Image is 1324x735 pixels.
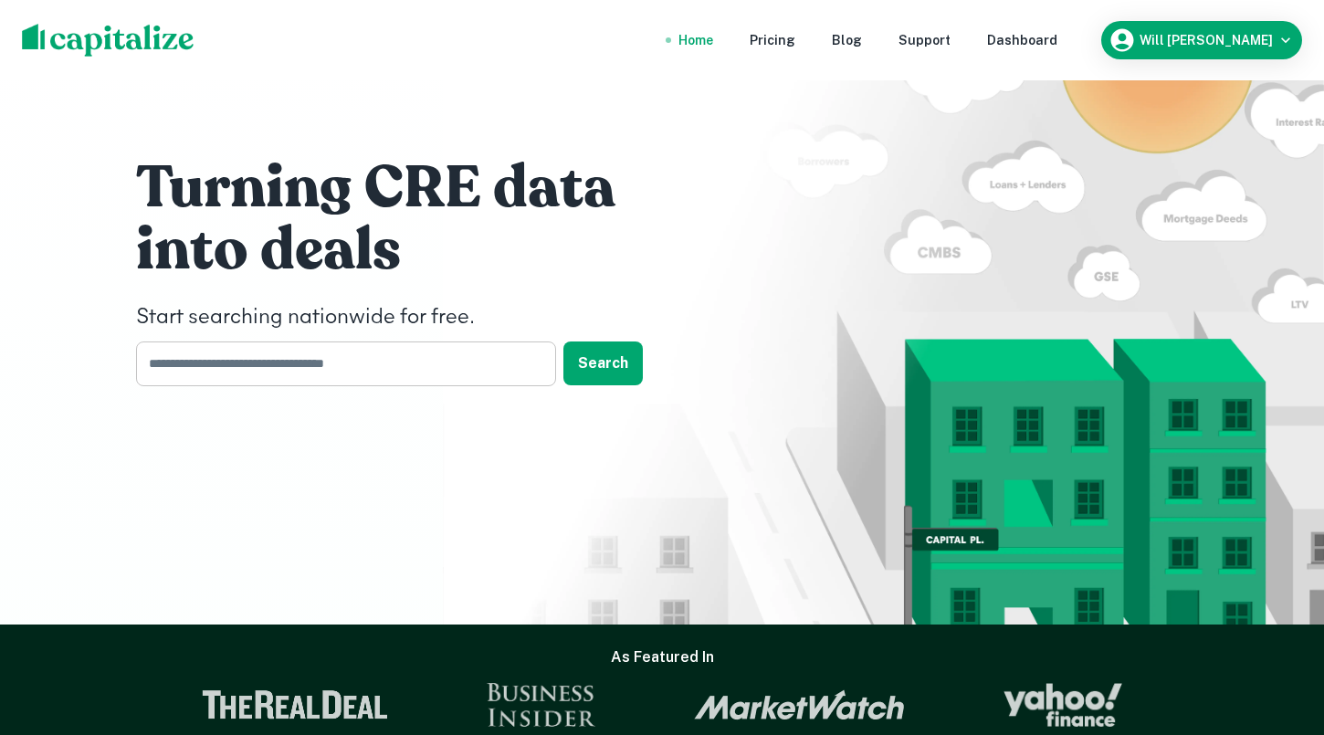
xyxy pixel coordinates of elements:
[611,646,714,668] h6: As Featured In
[136,152,684,225] h1: Turning CRE data
[136,301,684,334] h4: Start searching nationwide for free.
[1004,683,1122,727] img: Yahoo Finance
[563,341,643,385] button: Search
[678,30,713,50] a: Home
[987,30,1057,50] a: Dashboard
[136,214,684,287] h1: into deals
[1140,34,1273,47] h6: Will [PERSON_NAME]
[487,683,596,727] img: Business Insider
[202,690,388,719] img: The Real Deal
[1101,21,1302,59] button: Will [PERSON_NAME]
[22,24,194,57] img: capitalize-logo.png
[750,30,795,50] a: Pricing
[832,30,862,50] a: Blog
[898,30,951,50] a: Support
[1233,530,1324,618] iframe: Chat Widget
[694,689,905,720] img: Market Watch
